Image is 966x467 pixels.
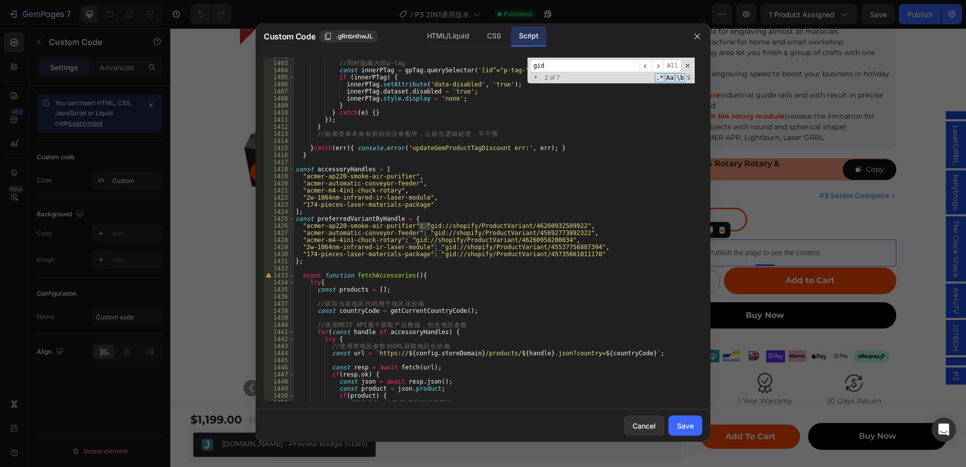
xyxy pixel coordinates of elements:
[264,385,294,392] div: 1449
[264,378,294,385] div: 1448
[463,219,727,230] p: Publish the page to see the content.
[665,73,674,82] span: CaseSensitive Search
[781,192,791,249] span: The Clack Shack
[264,357,294,364] div: 1445
[781,259,791,286] span: AlHuTV
[652,60,664,72] span: ​
[71,349,91,369] button: Carousel Back Arrow
[553,366,636,379] p: 1 Year Warranty
[264,194,294,201] div: 1422
[78,132,101,155] button: Carousel Back Arrow
[264,95,294,102] div: 1408
[487,241,526,265] input: quantity
[463,160,512,175] legend: Type: P3 2IN1
[264,215,294,222] div: 1425
[264,392,294,399] div: 1450
[264,152,294,159] div: 1416
[264,300,294,307] div: 1437
[479,26,509,46] div: CSS
[319,30,377,42] button: .gRnbnlhwJL
[264,137,294,145] div: 1414
[932,417,956,442] div: Open Intercom Messenger
[264,237,294,244] div: 1428
[419,26,477,46] div: HTML/Liquid
[264,187,294,194] div: 1421
[649,163,725,172] a: p3 series compare >
[264,130,294,137] div: 1413
[640,60,652,72] span: ​
[507,186,533,196] span: P3 2IN1
[484,62,550,71] strong: COREXY structure
[781,296,791,323] span: JSTECH
[264,74,294,81] div: 1405
[264,123,294,130] div: 1412
[264,286,294,293] div: 1435
[23,404,206,429] button: Judge.me - Preview Badge (Stars)
[484,62,727,83] li: industrial guide rails end with result in precise under high speed
[633,421,656,431] div: Cancel
[624,415,664,436] button: Cancel
[642,366,725,379] p: 30 Days Return
[264,307,294,314] div: 1438
[264,244,294,251] div: 1429
[484,104,727,115] li: Compatible ACMER APP, Lightburn, Laser GRBL
[673,344,694,365] img: ACMER P3 IR＆Diode Enclosed Dual Laser Engraver-return
[264,364,294,371] div: 1446
[264,329,294,336] div: 1441
[264,180,294,187] div: 1420
[142,386,170,397] div: $800.00
[336,32,373,41] span: .gRnbnlhwJL
[484,40,727,62] li: Up to 800mm/s engraving speed to boost your business in holiday season
[264,321,294,329] div: 1440
[264,102,294,109] div: 1409
[675,73,685,82] span: Whole Word Search
[484,83,614,92] strong: Compatible with M4 rotary module
[686,73,692,82] span: Search In Selection
[264,201,294,208] div: 1423
[264,343,294,350] div: 1443
[264,350,294,357] div: 1444
[463,274,727,301] button: Buy Now
[475,130,609,151] span: Buy P3, Free M4 Rotary Rotary & Materials
[264,145,294,152] div: 1415
[264,265,294,272] div: 1432
[264,116,294,123] div: 1411
[781,97,791,136] span: LaserGRBL
[264,336,294,343] div: 1442
[672,131,726,152] button: Copy
[464,366,547,388] p: US＆EU Union Free Shipping and tax
[484,83,727,104] li: (release the limitation for engraving the objects with round and spherical shape)
[464,241,487,265] button: decrement
[264,166,294,173] div: 1418
[407,132,430,155] button: Carousel Next Arrow
[531,396,630,421] button: Add to Cart
[541,74,564,81] span: 2 of 7
[264,60,294,67] div: 1403
[463,320,727,336] img: ACMER P3 IR＆Diode Enclosed Dual Laser Engraver-payment
[655,73,664,82] span: RegExp Search
[484,19,727,40] li: Spacious working area let you finish a group of crafts with one setting
[484,9,727,19] li: Desktop laser machine for home and small workshop
[264,293,294,300] div: 1436
[124,386,142,398] div: Save
[264,88,294,95] div: 1407
[781,146,791,182] span: kellyblogs
[264,109,294,116] div: 1410
[264,30,315,42] span: Custom Code
[531,73,541,81] span: Toggle Replace mode
[638,395,777,422] button: Buy Now
[264,279,294,286] div: 1434
[264,81,294,88] div: 1406
[554,239,727,266] button: Add to Cart
[264,399,294,406] div: 1451
[495,344,516,365] img: ACMER P3 IR＆Diode Enclosed Dual Laser Engraver-shipping
[264,258,294,265] div: 1431
[476,197,519,206] div: Custom Code
[668,415,702,436] button: Save
[264,159,294,166] div: 1417
[264,208,294,215] div: 1424
[781,343,791,352] span: P3激光头的区别
[264,371,294,378] div: 1447
[264,173,294,180] div: 1419
[264,222,294,229] div: 1426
